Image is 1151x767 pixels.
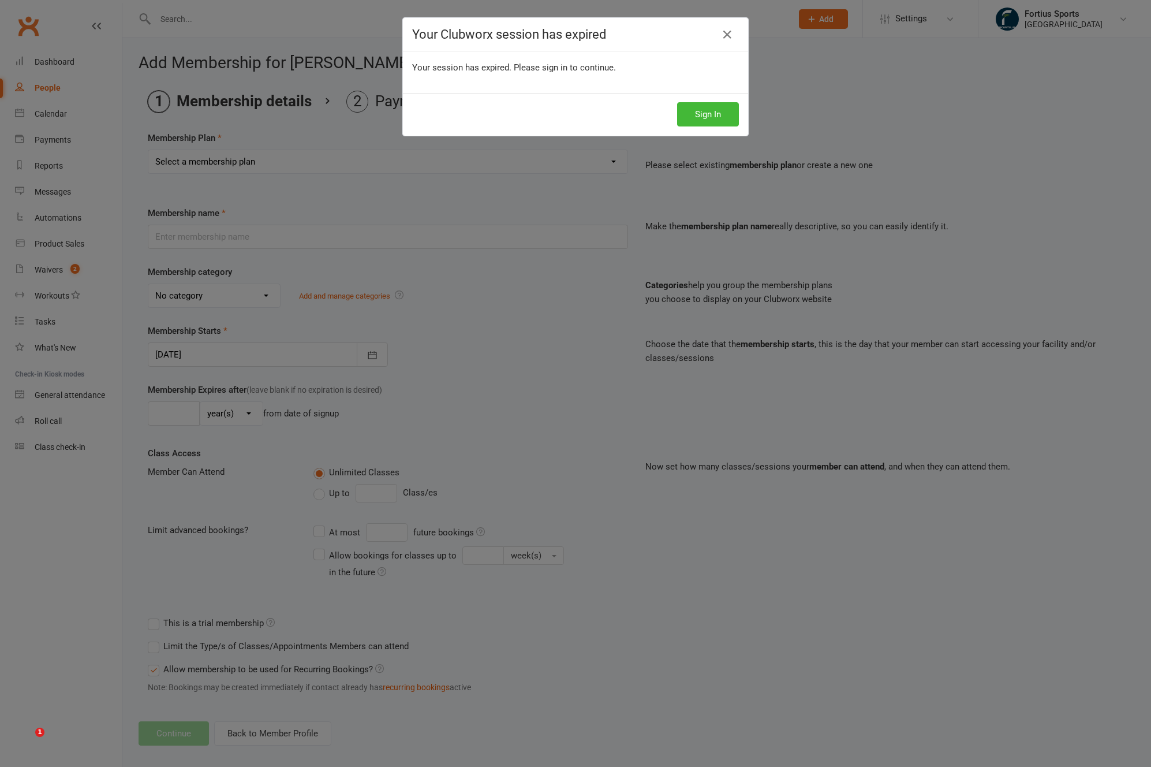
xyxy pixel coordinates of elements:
span: 1 [35,728,44,737]
iframe: Intercom live chat [12,728,39,755]
a: Close [718,25,737,44]
span: Your session has expired. Please sign in to continue. [412,62,616,73]
h4: Your Clubworx session has expired [412,27,739,42]
button: Sign In [677,102,739,126]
